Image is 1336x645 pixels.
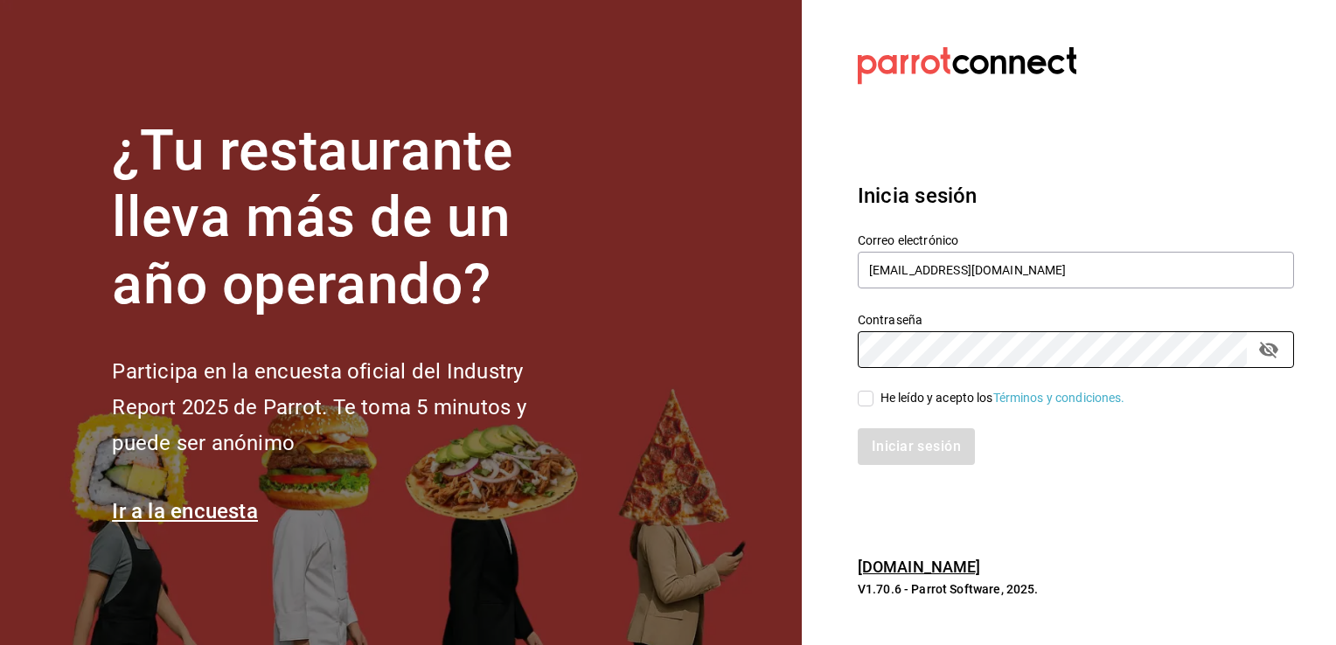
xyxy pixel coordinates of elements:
a: Términos y condiciones. [993,391,1125,405]
a: Ir a la encuesta [112,499,258,524]
a: [DOMAIN_NAME] [858,558,981,576]
input: Ingresa tu correo electrónico [858,252,1294,288]
h3: Inicia sesión [858,180,1294,212]
h1: ¿Tu restaurante lleva más de un año operando? [112,118,584,319]
label: Contraseña [858,313,1294,325]
label: Correo electrónico [858,233,1294,246]
p: V1.70.6 - Parrot Software, 2025. [858,580,1294,598]
button: passwordField [1254,335,1284,364]
div: He leído y acepto los [880,389,1125,407]
h2: Participa en la encuesta oficial del Industry Report 2025 de Parrot. Te toma 5 minutos y puede se... [112,354,584,461]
